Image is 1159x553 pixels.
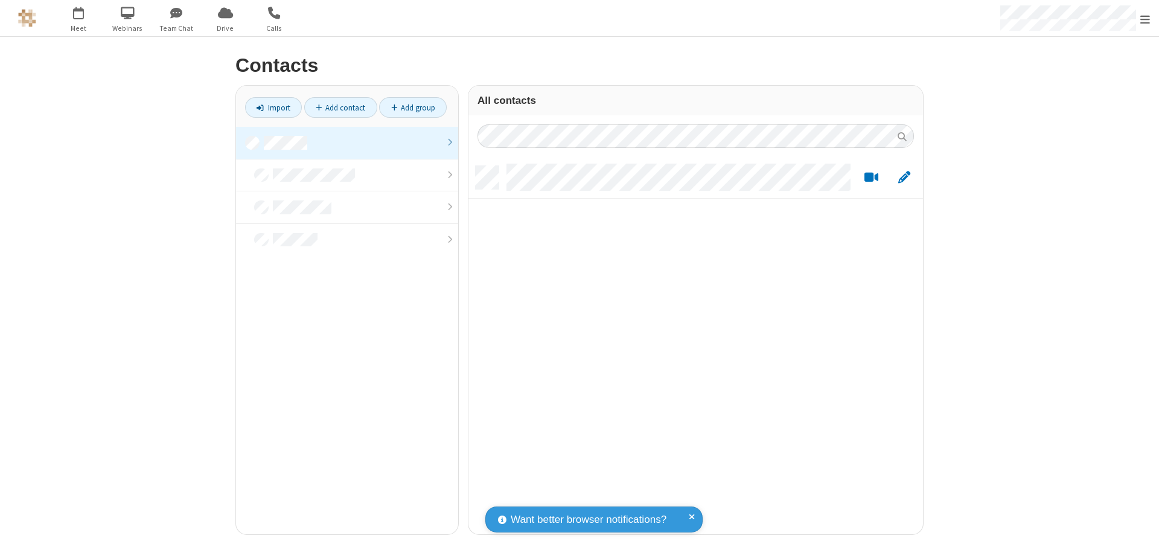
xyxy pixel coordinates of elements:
span: Want better browser notifications? [511,512,666,528]
h3: All contacts [477,95,914,106]
button: Start a video meeting [860,170,883,185]
a: Add contact [304,97,377,118]
span: Drive [203,23,248,34]
div: grid [468,157,923,534]
h2: Contacts [235,55,924,76]
span: Team Chat [154,23,199,34]
a: Add group [379,97,447,118]
img: QA Selenium DO NOT DELETE OR CHANGE [18,9,36,27]
span: Meet [56,23,101,34]
span: Calls [252,23,297,34]
a: Import [245,97,302,118]
span: Webinars [105,23,150,34]
button: Edit [892,170,916,185]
